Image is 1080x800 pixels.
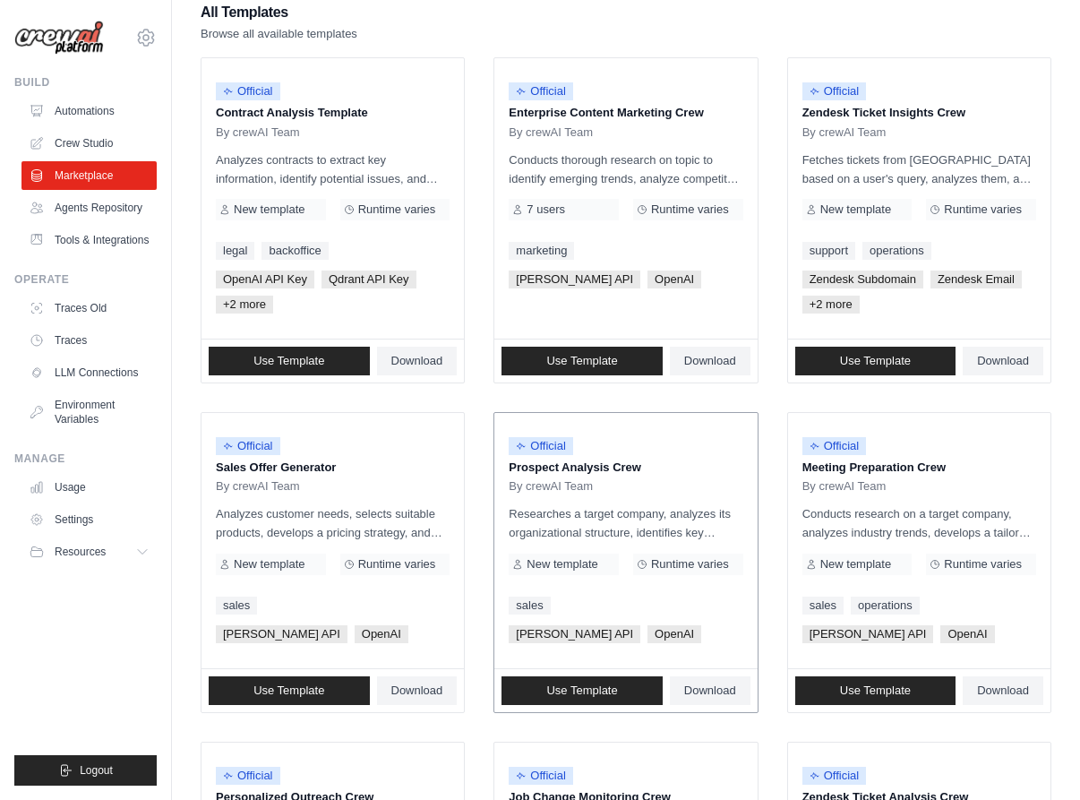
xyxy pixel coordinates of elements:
span: [PERSON_NAME] API [509,271,640,288]
span: OpenAI API Key [216,271,314,288]
a: Settings [21,505,157,534]
span: Use Template [546,354,617,368]
a: Use Template [501,347,663,375]
p: Browse all available templates [201,25,357,43]
span: Use Template [253,684,324,698]
span: Official [216,437,280,455]
span: New template [234,557,304,572]
span: New template [820,202,891,217]
span: Download [977,354,1029,368]
a: Use Template [795,347,956,375]
a: Use Template [209,347,370,375]
span: [PERSON_NAME] API [216,625,347,643]
a: legal [216,242,254,260]
a: sales [802,597,844,615]
span: Official [802,437,867,455]
p: Fetches tickets from [GEOGRAPHIC_DATA] based on a user's query, analyzes them, and generates a su... [802,151,1036,188]
a: Use Template [795,676,956,705]
span: Qdrant API Key [321,271,416,288]
span: New template [234,202,304,217]
a: Download [963,676,1043,705]
span: Runtime varies [944,202,1022,217]
span: Official [216,767,280,785]
button: Resources [21,538,157,566]
a: Traces [21,326,157,355]
span: By crewAI Team [216,479,300,494]
a: backoffice [261,242,328,260]
span: [PERSON_NAME] API [802,625,934,643]
p: Zendesk Ticket Insights Crew [802,104,1036,122]
span: Zendesk Subdomain [802,271,923,288]
span: Official [802,767,867,785]
span: Official [509,437,573,455]
span: Download [684,354,736,368]
span: Runtime varies [358,202,436,217]
span: By crewAI Team [216,125,300,140]
p: Sales Offer Generator [216,459,450,477]
span: Resources [55,545,106,559]
a: Download [670,676,750,705]
p: Meeting Preparation Crew [802,459,1036,477]
span: Download [977,684,1029,698]
span: Runtime varies [651,557,729,572]
span: By crewAI Team [509,125,593,140]
p: Analyzes customer needs, selects suitable products, develops a pricing strategy, and creates a co... [216,504,450,542]
span: [PERSON_NAME] API [509,625,640,643]
span: Runtime varies [944,557,1022,572]
p: Enterprise Content Marketing Crew [509,104,742,122]
div: Manage [14,452,157,466]
p: Conducts thorough research on topic to identify emerging trends, analyze competitor strategies, a... [509,151,742,188]
a: Usage [21,473,157,502]
span: 7 users [527,202,565,217]
p: Analyzes contracts to extract key information, identify potential issues, and provide insights fo... [216,151,450,188]
span: Zendesk Email [930,271,1022,288]
a: operations [862,242,931,260]
a: sales [216,597,257,615]
span: Use Template [546,684,617,698]
span: OpenAI [647,271,701,288]
a: Download [670,347,750,375]
span: Logout [80,763,113,778]
a: Environment Variables [21,391,157,434]
a: Automations [21,97,157,125]
a: Download [963,347,1043,375]
span: Download [391,354,443,368]
a: sales [509,597,550,615]
span: Official [802,82,867,100]
span: Use Template [840,354,911,368]
a: Marketplace [21,161,157,190]
span: Official [216,82,280,100]
a: Crew Studio [21,129,157,158]
span: OpenAI [647,625,701,643]
button: Logout [14,755,157,786]
a: marketing [509,242,574,260]
p: Contract Analysis Template [216,104,450,122]
span: New template [820,557,891,572]
span: OpenAI [355,625,408,643]
span: Official [509,767,573,785]
a: LLM Connections [21,358,157,387]
a: Download [377,347,458,375]
a: Tools & Integrations [21,226,157,254]
p: Conducts research on a target company, analyzes industry trends, develops a tailored sales strate... [802,504,1036,542]
span: +2 more [216,296,273,314]
a: Agents Repository [21,194,157,222]
span: +2 more [802,296,860,314]
a: Traces Old [21,294,157,323]
span: Download [391,684,443,698]
span: Runtime varies [651,202,729,217]
span: By crewAI Team [509,479,593,494]
img: Logo [14,21,104,56]
span: Use Template [840,684,911,698]
span: OpenAI [940,625,994,643]
div: Operate [14,272,157,287]
span: By crewAI Team [802,125,887,140]
span: Official [509,82,573,100]
a: Use Template [209,676,370,705]
a: Use Template [501,676,663,705]
span: By crewAI Team [802,479,887,494]
span: Download [684,684,736,698]
a: support [802,242,855,260]
a: operations [851,597,920,615]
p: Researches a target company, analyzes its organizational structure, identifies key contacts, and ... [509,504,742,542]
